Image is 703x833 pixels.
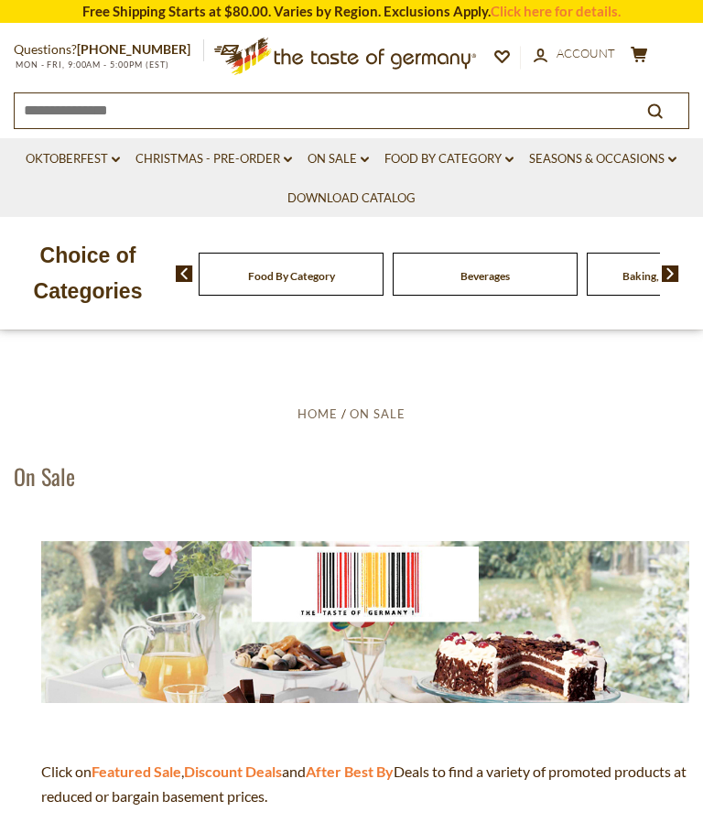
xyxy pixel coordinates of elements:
[297,406,338,421] a: Home
[529,149,676,169] a: Seasons & Occasions
[26,149,120,169] a: Oktoberfest
[176,265,193,282] img: previous arrow
[308,149,369,169] a: On Sale
[41,541,689,703] img: the-taste-of-germany-barcode-3.jpg
[287,189,416,209] a: Download Catalog
[350,406,406,421] a: On Sale
[662,265,679,282] img: next arrow
[184,763,282,780] a: Discount Deals
[460,269,510,283] a: Beverages
[77,41,190,57] a: [PHONE_NUMBER]
[41,763,687,805] span: Click on , and Deals to find a variety of promoted products at reduced or bargain basement prices.
[92,763,181,780] a: Featured Sale
[248,269,335,283] a: Food By Category
[384,149,514,169] a: Food By Category
[491,3,621,19] a: Click here for details.
[135,149,292,169] a: Christmas - PRE-ORDER
[14,462,75,490] h1: On Sale
[534,44,615,64] a: Account
[14,38,204,61] p: Questions?
[306,763,394,780] a: After Best By
[14,59,169,70] span: MON - FRI, 9:00AM - 5:00PM (EST)
[557,46,615,60] span: Account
